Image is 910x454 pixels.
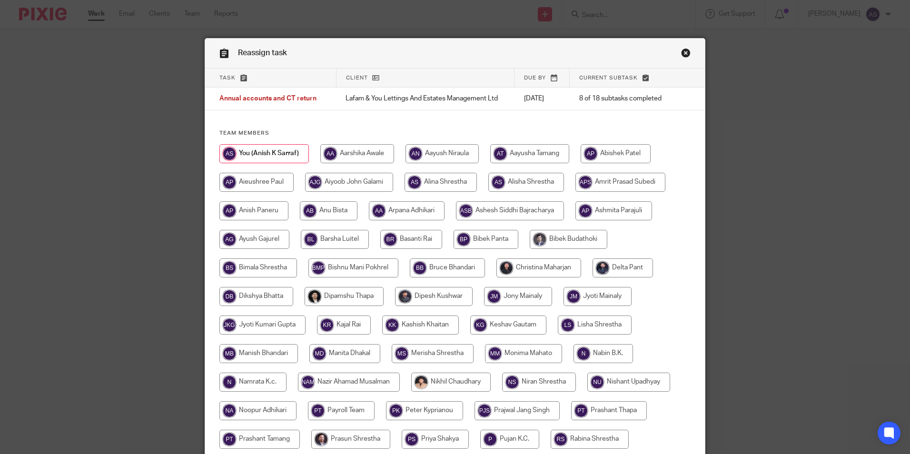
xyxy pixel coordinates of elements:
[681,48,691,61] a: Close this dialog window
[346,75,368,80] span: Client
[579,75,638,80] span: Current subtask
[219,75,236,80] span: Task
[524,94,560,103] p: [DATE]
[238,49,287,57] span: Reassign task
[219,129,691,137] h4: Team members
[570,88,675,110] td: 8 of 18 subtasks completed
[524,75,546,80] span: Due by
[346,94,505,103] p: Lafam & You Lettings And Estates Management Ltd
[219,96,317,102] span: Annual accounts and CT return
